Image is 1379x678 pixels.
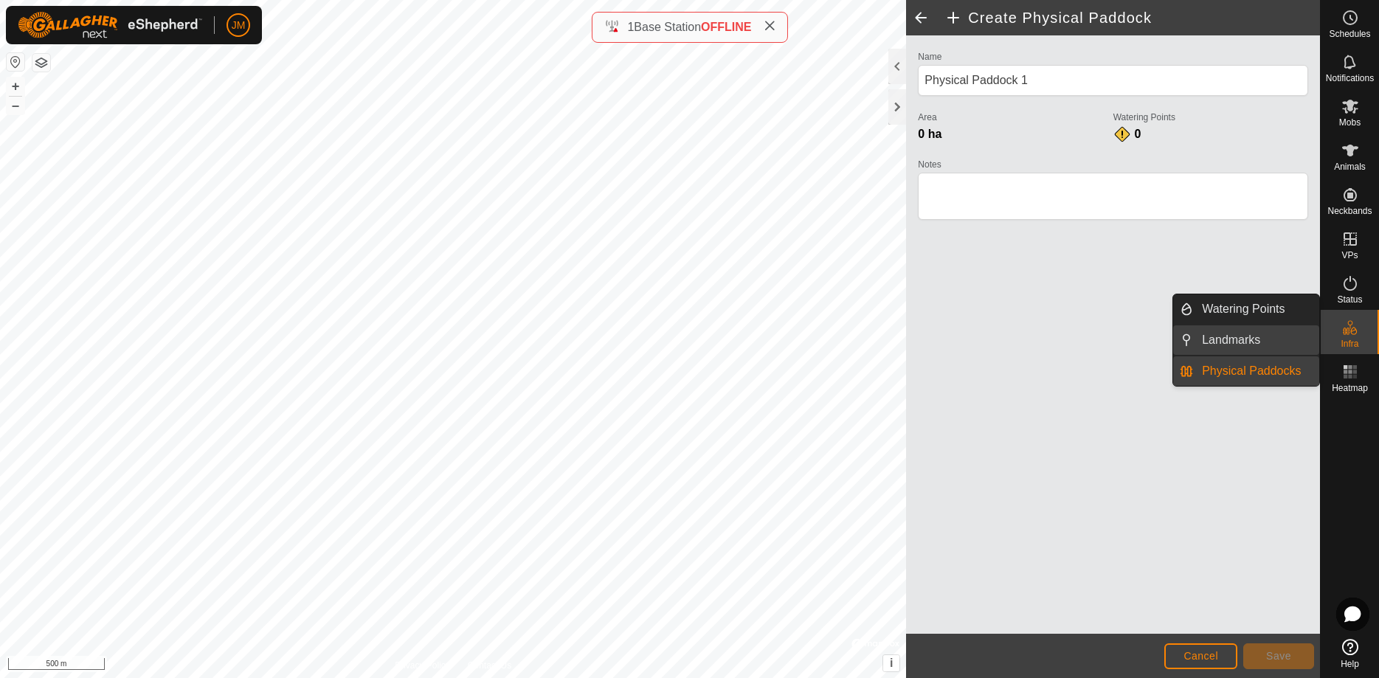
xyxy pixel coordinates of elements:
li: Landmarks [1173,325,1319,355]
span: Cancel [1183,650,1218,662]
li: Watering Points [1173,294,1319,324]
button: i [883,655,899,671]
span: Status [1337,295,1362,304]
span: Notifications [1326,74,1374,83]
span: 0 ha [918,128,941,140]
label: Name [918,50,1308,63]
button: – [7,97,24,114]
li: Physical Paddocks [1173,356,1319,386]
span: Heatmap [1332,384,1368,392]
a: Help [1321,633,1379,674]
span: JM [232,18,246,33]
a: Physical Paddocks [1193,356,1319,386]
span: Help [1341,660,1359,668]
span: Physical Paddocks [1202,362,1301,380]
a: Watering Points [1193,294,1319,324]
button: Map Layers [32,54,50,72]
span: VPs [1341,251,1358,260]
span: Schedules [1329,30,1370,38]
label: Area [918,111,1113,124]
img: Gallagher Logo [18,12,202,38]
span: Watering Points [1202,300,1285,318]
button: + [7,77,24,95]
a: Landmarks [1193,325,1319,355]
span: Base Station [634,21,701,33]
span: Save [1266,650,1291,662]
button: Reset Map [7,53,24,71]
span: 0 [1134,128,1141,140]
button: Cancel [1164,643,1237,669]
h2: Create Physical Paddock [944,9,1320,27]
button: Save [1243,643,1314,669]
span: Infra [1341,339,1358,348]
label: Watering Points [1113,111,1308,124]
span: Animals [1334,162,1366,171]
span: Neckbands [1327,207,1372,215]
label: Notes [918,158,1308,171]
span: Landmarks [1202,331,1260,349]
a: Privacy Policy [395,659,450,672]
span: Mobs [1339,118,1361,127]
span: OFFLINE [701,21,751,33]
span: i [890,657,893,669]
span: 1 [627,21,634,33]
a: Contact Us [468,659,511,672]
